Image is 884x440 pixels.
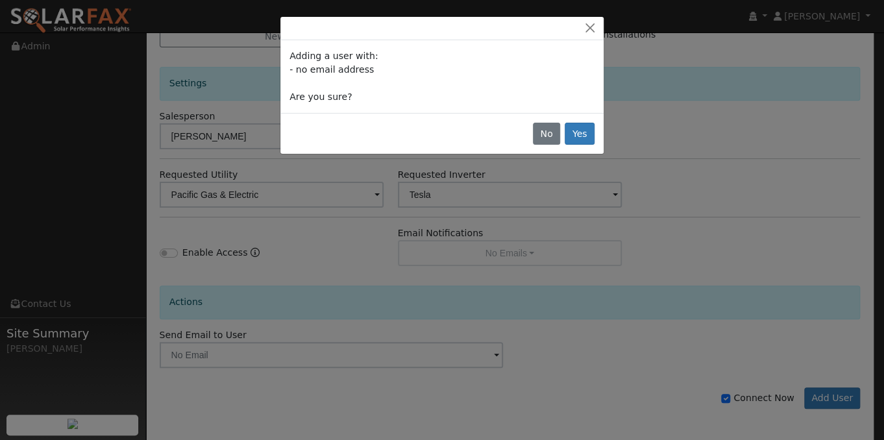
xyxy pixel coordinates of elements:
button: No [533,123,560,145]
span: Adding a user with: [289,51,378,61]
span: Are you sure? [289,92,352,102]
button: Close [581,21,599,35]
span: - no email address [289,64,374,75]
button: Yes [565,123,595,145]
